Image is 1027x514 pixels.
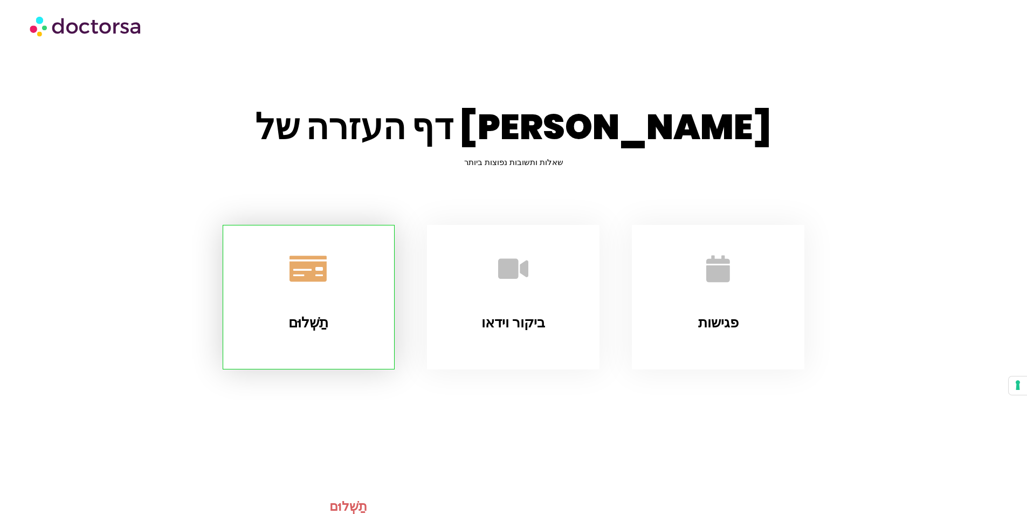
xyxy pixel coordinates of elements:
[484,239,543,298] a: ביקור וידאו
[481,313,545,332] a: ביקור וידאו
[1009,376,1027,395] button: העדפות ההסכמה שלך עבור טכנולוגיות מעקב
[288,313,328,332] a: תַשְׁלוּם
[255,102,772,152] font: דף העזרה של [PERSON_NAME]
[464,156,563,168] font: שאלות ותשובות נפוצות ביותר
[688,239,748,298] a: פגישות
[698,313,739,332] a: פגישות
[276,236,341,301] a: תַשְׁלוּם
